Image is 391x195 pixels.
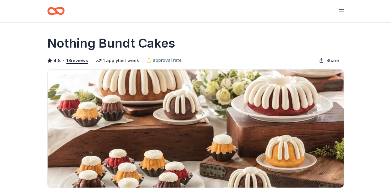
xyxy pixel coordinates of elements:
[153,57,182,64] span: approval rate
[147,57,182,64] a: approval rate
[66,57,88,64] button: 18reviews
[326,57,339,64] span: Share
[47,4,65,18] a: Home
[314,54,344,67] button: Share
[53,57,61,64] span: 4.8
[96,57,139,64] div: 1 apply last week
[47,35,175,52] h1: Nothing Bundt Cakes
[62,58,65,63] span: •
[48,70,344,188] img: Image for Nothing Bundt Cakes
